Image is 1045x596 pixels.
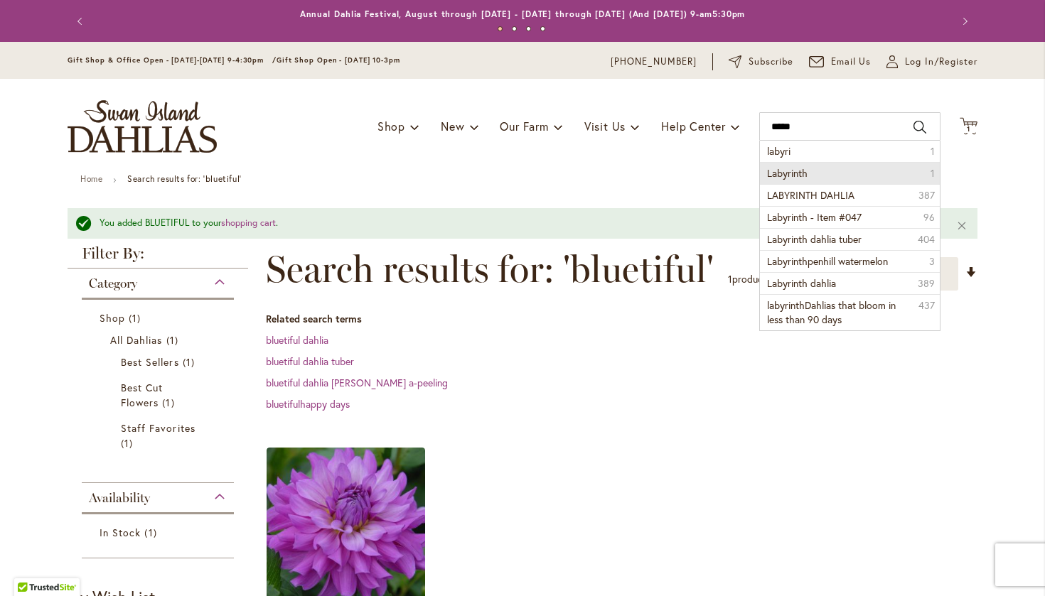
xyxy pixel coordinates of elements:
span: 1 [183,354,198,369]
p: product [728,268,766,291]
span: 1 [144,525,160,540]
span: labyri [767,144,791,158]
span: Labyrinth dahlia tuber [767,232,862,246]
dt: Related search terms [266,312,977,326]
span: 1 [162,395,178,410]
button: 3 of 4 [526,26,531,31]
span: 96 [923,210,935,224]
button: Search [913,116,926,139]
span: Staff Favorites [121,421,195,435]
a: Best Sellers [121,354,198,369]
strong: Filter By: [68,246,248,269]
span: Labyrinth [767,166,808,180]
a: In Stock 1 [100,525,220,540]
a: store logo [68,100,217,153]
span: 1 [166,332,182,347]
span: 1 [121,435,136,450]
span: All Dahlias [110,333,163,347]
a: bluetiful dahlia [266,333,328,347]
button: Next [949,7,977,36]
div: You added BLUETIFUL to your . [100,217,935,230]
span: Log In/Register [905,55,977,69]
a: [PHONE_NUMBER] [611,55,697,69]
a: Email Us [809,55,872,69]
button: Previous [68,7,96,36]
span: Shop [377,119,405,134]
a: Annual Dahlia Festival, August through [DATE] - [DATE] through [DATE] (And [DATE]) 9-am5:30pm [300,9,746,19]
a: Subscribe [729,55,793,69]
span: Best Sellers [121,355,179,369]
a: bluetiful dahlia [PERSON_NAME] a-peeling [266,376,448,389]
a: Staff Favorites [121,421,198,450]
span: Help Center [661,119,726,134]
span: 404 [918,232,935,246]
span: Shop [100,311,125,325]
span: Search results for: 'bluetiful' [266,248,714,291]
span: Our Farm [500,119,548,134]
span: 1 [129,310,144,325]
strong: Search results for: 'bluetiful' [127,173,242,184]
span: Category [89,276,137,291]
span: 389 [918,276,935,291]
button: 1 of 4 [498,26,503,31]
span: Best Cut Flowers [121,381,163,409]
span: labyrinthDahlias that bloom in less than 90 days [767,298,896,326]
a: Home [80,173,102,184]
span: 3 [929,254,935,269]
span: New [441,119,464,134]
a: bluetifulhappy days [266,397,350,411]
span: Subscribe [749,55,793,69]
button: 2 of 4 [512,26,517,31]
a: Best Cut Flowers [121,380,198,410]
span: Gift Shop Open - [DATE] 10-3pm [277,55,400,65]
span: Labyrinth dahlia [767,276,836,290]
a: All Dahlias [110,332,209,347]
a: bluetiful dahlia tuber [266,354,354,368]
span: 437 [918,298,935,313]
span: 1 [931,166,935,180]
span: 1 [967,124,970,134]
span: Gift Shop & Office Open - [DATE]-[DATE] 9-4:30pm / [68,55,277,65]
span: LABYRINTH DAHLIA [767,188,854,202]
a: Shop [100,310,220,325]
button: 4 of 4 [540,26,545,31]
span: Email Us [831,55,872,69]
span: Availability [89,490,150,506]
a: shopping cart [221,217,276,229]
span: 1 [728,272,732,286]
span: 387 [918,188,935,202]
span: In Stock [100,526,141,539]
a: Log In/Register [886,55,977,69]
span: Labyrinthpenhill watermelon [767,254,888,268]
iframe: Launch Accessibility Center [11,546,50,585]
span: Labyrinth - Item #047 [767,210,862,224]
span: 1 [931,144,935,158]
button: 1 [960,117,977,136]
span: Visit Us [584,119,626,134]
